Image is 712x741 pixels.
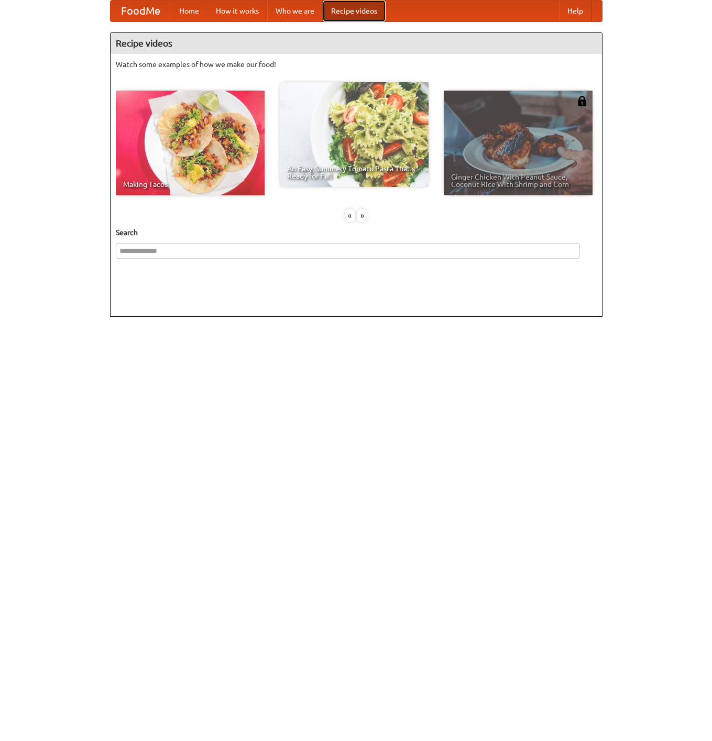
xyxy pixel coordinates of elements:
a: How it works [207,1,267,21]
h4: Recipe videos [111,33,602,54]
span: Making Tacos [123,181,257,188]
img: 483408.png [577,96,587,106]
div: » [357,209,367,222]
a: An Easy, Summery Tomato Pasta That's Ready for Fall [280,82,429,187]
p: Watch some examples of how we make our food! [116,59,597,70]
a: Making Tacos [116,91,265,195]
h5: Search [116,227,597,238]
a: Help [559,1,591,21]
span: An Easy, Summery Tomato Pasta That's Ready for Fall [287,165,421,180]
a: Recipe videos [323,1,386,21]
div: « [345,209,355,222]
a: Who we are [267,1,323,21]
a: Home [171,1,207,21]
a: FoodMe [111,1,171,21]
